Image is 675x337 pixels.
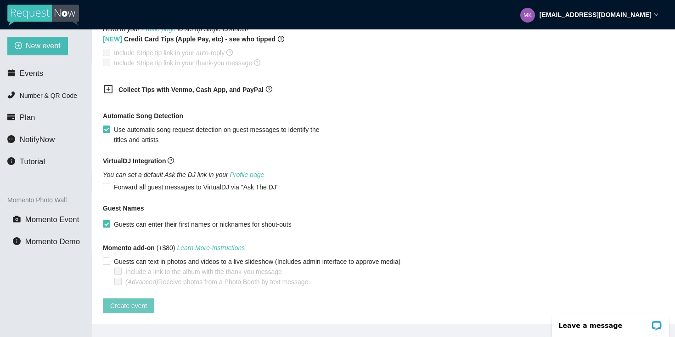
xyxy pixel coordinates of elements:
[104,85,113,94] span: plus-square
[141,25,176,33] a: Profile page
[278,34,284,44] span: question-circle
[177,244,245,251] i: -
[520,8,535,23] img: 8268f550b9b37e74bacab4388b67b18d
[254,59,260,66] span: question-circle
[7,69,15,77] span: calendar
[168,157,174,164] span: question-circle
[7,37,68,55] button: plus-circleNew event
[110,257,404,267] span: Guests can text in photos and videos to a live slideshow (Includes admin interface to approve media)
[26,40,61,51] span: New event
[122,267,286,277] span: Include a link to the album with the thank-you message
[226,49,233,56] span: question-circle
[212,244,245,251] a: Instructions
[15,42,22,51] span: plus-circle
[546,308,675,337] iframe: LiveChat chat widget
[7,135,15,143] span: message
[13,237,21,245] span: info-circle
[20,113,35,122] span: Plan
[103,25,248,33] i: Head to your to set up Stripe Connect!
[20,157,45,166] span: Tutorial
[103,171,264,178] i: You can set a default Ask the DJ link in your
[118,86,264,93] b: Collect Tips with Venmo, Cash App, and PayPal
[266,86,272,92] span: question-circle
[103,35,122,43] span: [NEW]
[7,5,79,26] img: RequestNow
[7,91,15,99] span: phone
[540,11,652,18] strong: [EMAIL_ADDRESS][DOMAIN_NAME]
[103,244,155,251] b: Momento add-on
[20,135,55,144] span: NotifyNow
[110,182,282,192] span: Forward all guest messages to VirtualDJ via "Ask The DJ"
[25,215,79,224] span: Momento Event
[13,215,21,223] span: camera
[110,58,264,68] span: Include Stripe tip link in your thank-you message
[110,301,147,311] span: Create event
[103,111,183,121] b: Automatic Song Detection
[20,69,43,78] span: Events
[103,157,166,165] b: VirtualDJ Integration
[122,277,312,287] span: Receive photos from a Photo Booth by text message
[103,298,154,313] button: Create event
[654,12,658,17] span: down
[7,157,15,165] span: info-circle
[103,34,276,44] b: Credit Card Tips (Apple Pay, etc) - see who tipped
[125,278,158,286] i: (Advanced)
[110,125,337,145] span: Use automatic song request detection on guest messages to identify the titles and artists
[25,237,80,246] span: Momento Demo
[20,92,77,99] span: Number & QR Code
[96,79,326,102] div: Collect Tips with Venmo, Cash App, and PayPalquestion-circle
[7,113,15,121] span: credit-card
[103,205,144,212] b: Guest Names
[230,171,264,178] a: Profile page
[177,244,210,251] a: Learn More
[110,48,236,58] span: Include Stripe tip link in your auto-reply
[103,243,245,253] span: (+$80)
[110,219,295,229] span: Guests can enter their first names or nicknames for shout-outs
